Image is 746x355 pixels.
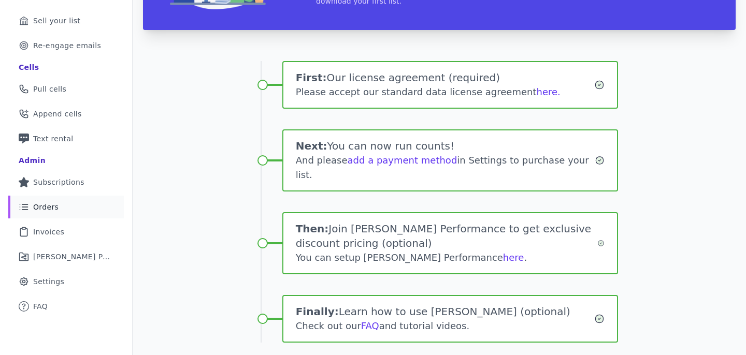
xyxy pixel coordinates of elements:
[361,320,379,331] a: FAQ
[33,40,101,51] span: Re-engage emails
[296,223,329,235] span: Then:
[296,70,595,85] h1: Our license agreement (required)
[8,9,124,32] a: Sell your list
[33,109,82,119] span: Append cells
[33,177,84,187] span: Subscriptions
[8,127,124,150] a: Text rental
[19,62,39,72] div: Cells
[296,221,598,250] h1: Join [PERSON_NAME] Performance to get exclusive discount pricing (optional)
[8,295,124,318] a: FAQ
[296,71,327,84] span: First:
[8,78,124,100] a: Pull cells
[348,155,457,166] a: add a payment method
[8,270,124,293] a: Settings
[8,196,124,218] a: Orders
[296,305,339,318] span: Finally:
[8,171,124,194] a: Subscriptions
[33,301,48,312] span: FAQ
[33,202,59,212] span: Orders
[33,252,111,262] span: [PERSON_NAME] Performance
[8,34,124,57] a: Re-engage emails
[296,319,595,333] div: Check out our and tutorial videos.
[33,276,64,287] span: Settings
[19,155,46,166] div: Admin
[296,85,595,99] div: Please accept our standard data license agreement
[296,153,595,182] div: And please in Settings to purchase your list.
[503,252,524,263] a: here
[296,304,595,319] h1: Learn how to use [PERSON_NAME] (optional)
[296,139,595,153] h1: You can now run counts!
[296,250,598,265] div: You can setup [PERSON_NAME] Performance .
[296,140,327,152] span: Next:
[33,134,74,144] span: Text rental
[8,220,124,243] a: Invoices
[33,227,64,237] span: Invoices
[8,245,124,268] a: [PERSON_NAME] Performance
[33,16,80,26] span: Sell your list
[33,84,66,94] span: Pull cells
[8,102,124,125] a: Append cells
